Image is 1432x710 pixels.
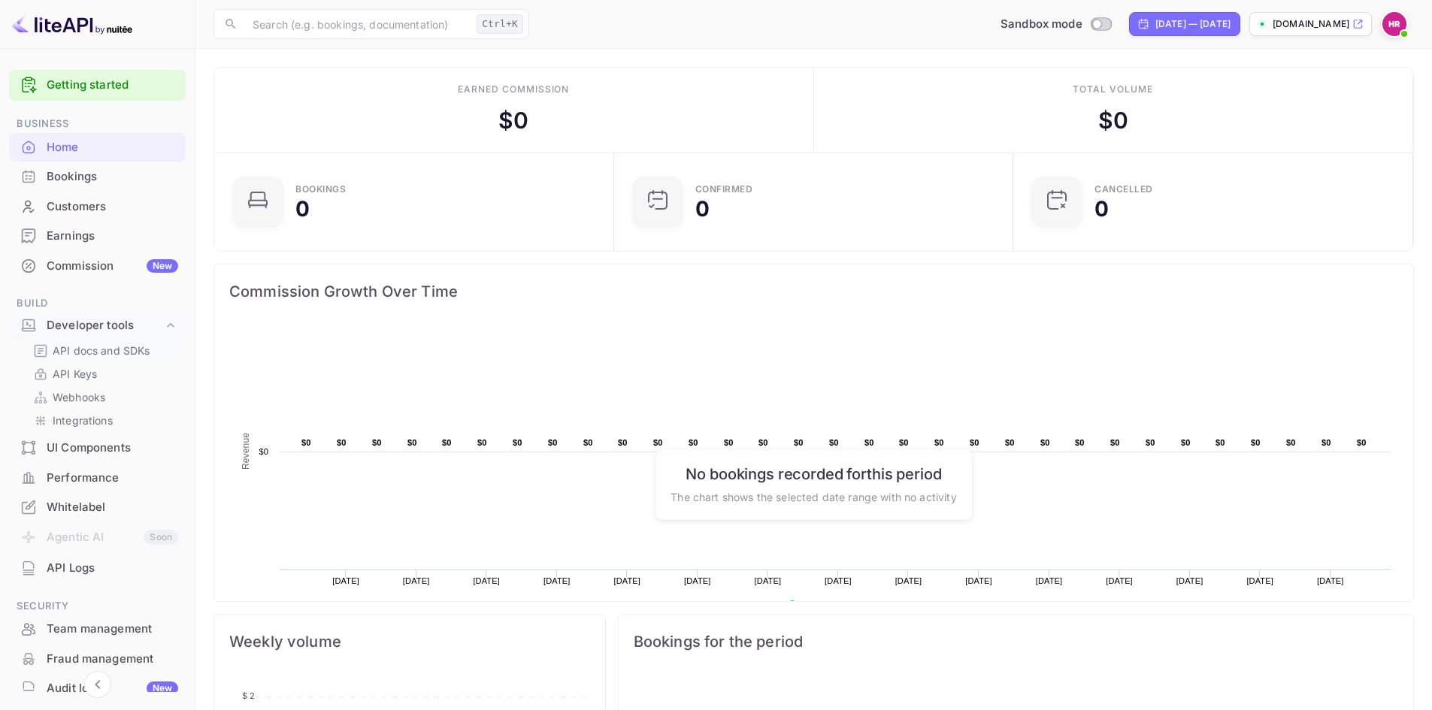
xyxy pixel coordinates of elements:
[802,600,840,611] text: Revenue
[27,340,180,361] div: API docs and SDKs
[407,438,417,447] text: $0
[47,139,178,156] div: Home
[244,9,471,39] input: Search (e.g. bookings, documentation)
[259,447,268,456] text: $0
[9,645,186,674] div: Fraud management
[825,576,852,585] text: [DATE]
[613,576,640,585] text: [DATE]
[47,470,178,487] div: Performance
[9,313,186,339] div: Developer tools
[9,464,186,493] div: Performance
[47,680,178,697] div: Audit logs
[372,438,382,447] text: $0
[724,438,734,447] text: $0
[9,464,186,491] a: Performance
[1094,185,1153,194] div: CANCELLED
[1246,576,1273,585] text: [DATE]
[1216,438,1225,447] text: $0
[1106,576,1133,585] text: [DATE]
[47,317,163,334] div: Developer tools
[671,464,956,482] h6: No bookings recorded for this period
[9,434,186,463] div: UI Components
[1251,438,1261,447] text: $0
[689,438,698,447] text: $0
[634,630,1398,654] span: Bookings for the period
[442,438,452,447] text: $0
[970,438,979,447] text: $0
[758,438,768,447] text: $0
[965,576,992,585] text: [DATE]
[1317,576,1344,585] text: [DATE]
[33,412,174,428] a: Integrations
[229,279,1398,304] span: Commission Growth Over Time
[1098,104,1128,137] div: $ 0
[1110,438,1120,447] text: $0
[9,493,186,521] a: Whitelabel
[1357,438,1367,447] text: $0
[9,598,186,615] span: Security
[513,438,522,447] text: $0
[9,192,186,220] a: Customers
[337,438,347,447] text: $0
[47,651,178,668] div: Fraud management
[864,438,874,447] text: $0
[9,162,186,190] a: Bookings
[473,576,500,585] text: [DATE]
[12,12,132,36] img: LiteAPI logo
[1176,576,1203,585] text: [DATE]
[794,438,804,447] text: $0
[9,133,186,162] div: Home
[9,434,186,461] a: UI Components
[9,192,186,222] div: Customers
[9,222,186,249] a: Earnings
[27,363,180,385] div: API Keys
[755,576,782,585] text: [DATE]
[829,438,839,447] text: $0
[47,77,178,94] a: Getting started
[477,438,487,447] text: $0
[295,198,310,219] div: 0
[477,14,523,34] div: Ctrl+K
[653,438,663,447] text: $0
[33,343,174,358] a: API docs and SDKs
[301,438,311,447] text: $0
[47,621,178,638] div: Team management
[9,615,186,642] a: Team management
[9,70,186,101] div: Getting started
[9,493,186,522] div: Whitelabel
[9,252,186,279] a: CommissionNew
[1073,83,1153,96] div: Total volume
[695,185,753,194] div: Confirmed
[241,433,251,470] text: Revenue
[332,576,359,585] text: [DATE]
[899,438,909,447] text: $0
[1094,198,1109,219] div: 0
[995,16,1117,33] div: Switch to Production mode
[53,366,97,382] p: API Keys
[47,440,178,457] div: UI Components
[1001,16,1082,33] span: Sandbox mode
[9,674,186,702] a: Audit logsNew
[1146,438,1155,447] text: $0
[147,681,178,695] div: New
[1075,438,1085,447] text: $0
[27,409,180,431] div: Integrations
[1181,438,1191,447] text: $0
[47,198,178,216] div: Customers
[27,386,180,408] div: Webhooks
[9,162,186,192] div: Bookings
[242,690,255,701] tspan: $ 2
[229,630,590,654] span: Weekly volume
[1005,438,1015,447] text: $0
[583,438,593,447] text: $0
[403,576,430,585] text: [DATE]
[9,252,186,281] div: CommissionNew
[671,488,956,504] p: The chart shows the selected date range with no activity
[47,228,178,245] div: Earnings
[47,168,178,186] div: Bookings
[147,259,178,273] div: New
[84,671,111,698] button: Collapse navigation
[9,645,186,672] a: Fraud management
[9,554,186,583] div: API Logs
[1040,438,1050,447] text: $0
